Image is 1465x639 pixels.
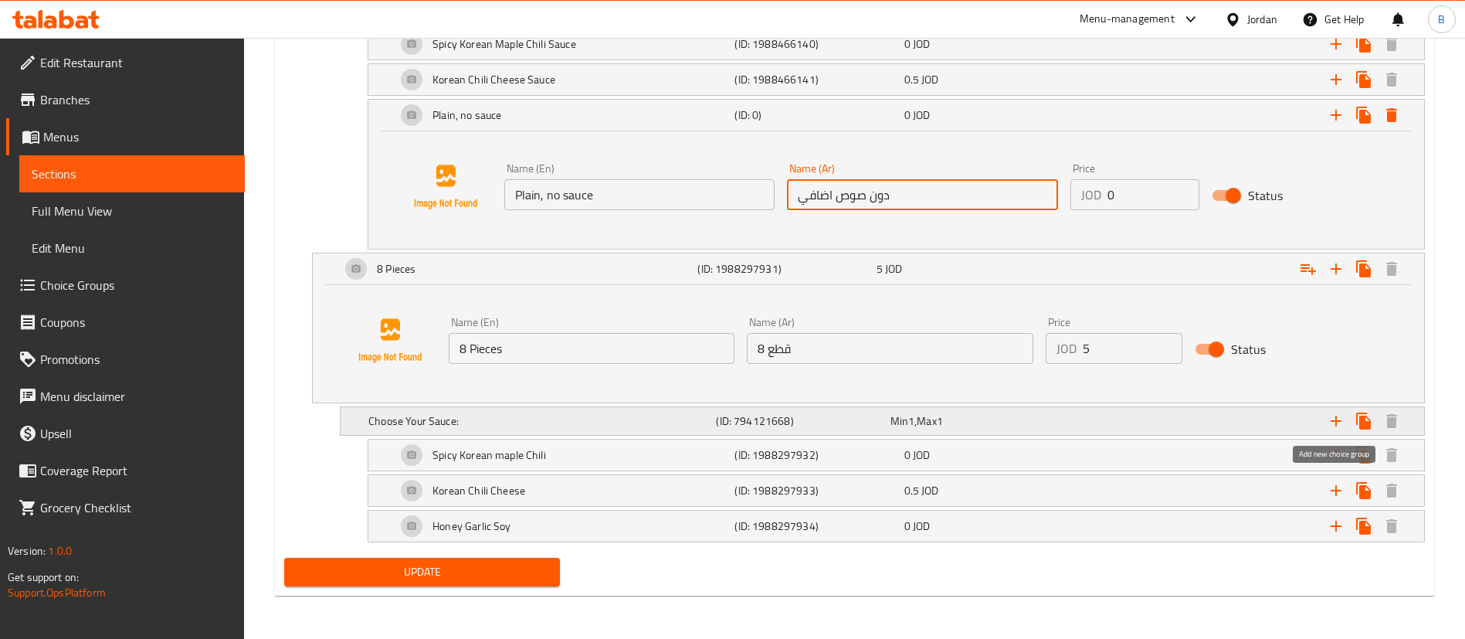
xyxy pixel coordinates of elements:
[432,72,555,87] h5: Korean Chili Cheese Sauce
[6,415,245,452] a: Upsell
[734,72,897,87] h5: (ID: 1988466141)
[6,341,245,378] a: Promotions
[368,64,1424,95] div: Expand
[48,541,72,561] span: 1.0.0
[787,179,1057,210] input: Enter name Ar
[368,29,1424,59] div: Expand
[904,105,911,125] span: 0
[716,413,883,429] h5: (ID: 794121668)
[1081,185,1101,204] p: JOD
[1350,101,1378,129] button: Clone choice
[40,90,232,109] span: Branches
[432,518,510,534] h5: Honey Garlic Soy
[40,53,232,72] span: Edit Restaurant
[6,81,245,118] a: Branches
[396,138,495,236] img: Ae5nvW7+0k+MAAAAAElFTkSuQmCC
[697,261,870,277] h5: (ID: 1988297931)
[368,440,1424,471] div: Expand
[1231,340,1266,359] span: Status
[1350,512,1378,540] button: Clone choice
[734,518,897,534] h5: (ID: 1988297934)
[1322,255,1350,283] button: Add new choice
[1294,255,1322,283] button: Add sub category
[1322,441,1350,469] button: Add new choice
[449,333,734,364] input: Enter name En
[313,253,1424,284] div: Expand
[8,541,46,561] span: Version:
[19,229,245,267] a: Edit Menu
[904,445,911,465] span: 0
[432,483,525,498] h5: Korean Chili Cheese
[1322,30,1350,58] button: Add new choice
[904,70,919,90] span: 0.5
[1378,255,1406,283] button: Delete 8 Pieces
[890,411,908,431] span: Min
[8,583,106,603] a: Support.OpsPlatform
[6,489,245,526] a: Grocery Checklist
[734,107,897,123] h5: (ID: 0)
[1247,11,1277,28] div: Jordan
[1350,407,1378,435] button: Clone choice group
[1350,30,1378,58] button: Clone choice
[40,276,232,294] span: Choice Groups
[40,313,232,331] span: Coupons
[913,516,930,536] span: JOD
[917,411,936,431] span: Max
[432,107,501,123] h5: Plain, no sauce
[284,558,560,586] button: Update
[877,259,883,279] span: 5
[368,100,1424,131] div: Expand
[734,483,897,498] h5: (ID: 1988297933)
[40,498,232,517] span: Grocery Checklist
[921,70,938,90] span: JOD
[32,202,232,220] span: Full Menu View
[1080,10,1175,29] div: Menu-management
[6,378,245,415] a: Menu disclaimer
[921,481,938,501] span: JOD
[913,34,930,54] span: JOD
[1378,512,1406,540] button: Delete Honey Garlic Soy
[368,475,1424,506] div: Expand
[32,239,232,257] span: Edit Menu
[19,192,245,229] a: Full Menu View
[937,411,943,431] span: 1
[1322,512,1350,540] button: Add new choice
[1378,407,1406,435] button: Delete Choose Your Sauce:
[6,267,245,304] a: Choice Groups
[1350,255,1378,283] button: Clone new choice
[1056,339,1077,358] p: JOD
[1350,441,1378,469] button: Clone choice
[904,516,911,536] span: 0
[747,333,1033,364] input: Enter name Ar
[734,447,897,463] h5: (ID: 1988297932)
[368,413,710,429] h5: Choose Your Sauce:
[734,36,897,52] h5: (ID: 1988466140)
[40,387,232,406] span: Menu disclaimer
[1322,66,1350,93] button: Add new choice
[1248,186,1283,205] span: Status
[908,411,914,431] span: 1
[6,44,245,81] a: Edit Restaurant
[1107,179,1199,210] input: Please enter price
[297,563,548,582] span: Update
[341,407,1424,435] div: Expand
[504,179,775,210] input: Enter name En
[1378,101,1406,129] button: Delete Plain, no sauce
[6,304,245,341] a: Coupons
[1322,101,1350,129] button: Add new choice
[6,452,245,489] a: Coverage Report
[1438,11,1445,28] span: B
[1378,441,1406,469] button: Delete Spicy Korean maple Chili
[6,118,245,155] a: Menus
[890,413,1058,429] div: ,
[32,165,232,183] span: Sections
[377,261,415,277] h5: 8 Pieces
[1322,477,1350,505] button: Add new choice
[1083,333,1182,364] input: Please enter price
[432,36,576,52] h5: Spicy Korean Maple Chili Sauce
[904,34,911,54] span: 0
[40,461,232,480] span: Coverage Report
[904,481,919,501] span: 0.5
[19,155,245,192] a: Sections
[8,567,79,587] span: Get support on:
